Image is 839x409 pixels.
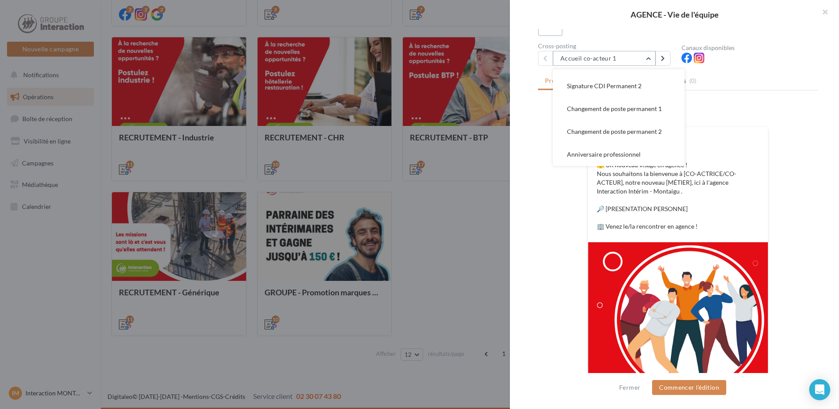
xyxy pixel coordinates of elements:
button: Changement de poste permanent 2 [553,120,685,143]
span: Changement de poste permanent 2 [567,128,662,135]
button: Anniversaire professionnel [553,143,685,166]
p: 🤗 Un nouveau visage en agence ! Nous souhaitons la bienvenue à [CO-ACTRICE/CO-ACTEUR], notre nouv... [597,161,759,231]
button: Changement de poste permanent 1 [553,97,685,120]
button: Accueil co-acteur 1 [553,51,656,66]
span: Changement de poste permanent 1 [567,105,662,112]
span: (0) [689,77,697,84]
div: Open Intercom Messenger [809,379,830,400]
div: Cross-posting [538,43,674,49]
button: Fermer [616,382,644,393]
button: Commencer l'édition [652,380,726,395]
div: Canaux disponibles [681,45,818,51]
div: AGENCE - Vie de l'équipe [524,11,825,18]
button: Signature CDI Permanent 2 [553,75,685,97]
span: Signature CDI Permanent 2 [567,82,642,90]
span: Anniversaire professionnel [567,151,641,158]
